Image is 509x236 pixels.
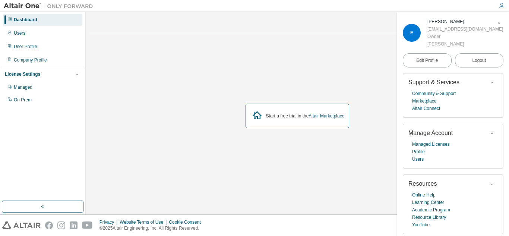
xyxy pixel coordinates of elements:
a: Profile [412,148,425,155]
img: facebook.svg [45,221,53,229]
div: [EMAIL_ADDRESS][DOMAIN_NAME] [427,25,503,33]
div: Start a free trial in the [266,113,345,119]
div: User Profile [14,44,37,50]
img: youtube.svg [82,221,93,229]
a: Learning Center [412,199,444,206]
div: [PERSON_NAME] [427,40,503,48]
div: Company Profile [14,57,47,63]
a: Community & Support [412,90,456,97]
span: Support & Services [408,79,459,85]
a: Marketplace [412,97,436,105]
div: Managed [14,84,32,90]
img: linkedin.svg [70,221,78,229]
span: E [410,30,413,35]
a: Users [412,155,424,163]
a: Online Help [412,191,436,199]
a: Altair Connect [412,105,440,112]
a: YouTube [412,221,430,229]
img: instagram.svg [57,221,65,229]
a: Altair Marketplace [309,113,344,119]
img: altair_logo.svg [2,221,41,229]
a: Edit Profile [403,53,452,67]
div: On Prem [14,97,32,103]
div: Users [14,30,25,36]
span: Resources [408,180,437,187]
span: Logout [472,57,486,64]
img: Altair One [4,2,97,10]
div: Website Terms of Use [120,219,169,225]
p: © 2025 Altair Engineering, Inc. All Rights Reserved. [99,225,205,232]
div: Emanuel Cardoso [427,18,503,25]
div: Cookie Consent [169,219,205,225]
div: Owner [427,33,503,40]
a: Managed Licenses [412,141,450,148]
a: Academic Program [412,206,450,214]
a: Resource Library [412,214,446,221]
span: Manage Account [408,130,453,136]
div: Privacy [99,219,120,225]
span: Edit Profile [416,57,438,63]
div: Dashboard [14,17,37,23]
div: License Settings [5,71,40,77]
button: Logout [455,53,504,67]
